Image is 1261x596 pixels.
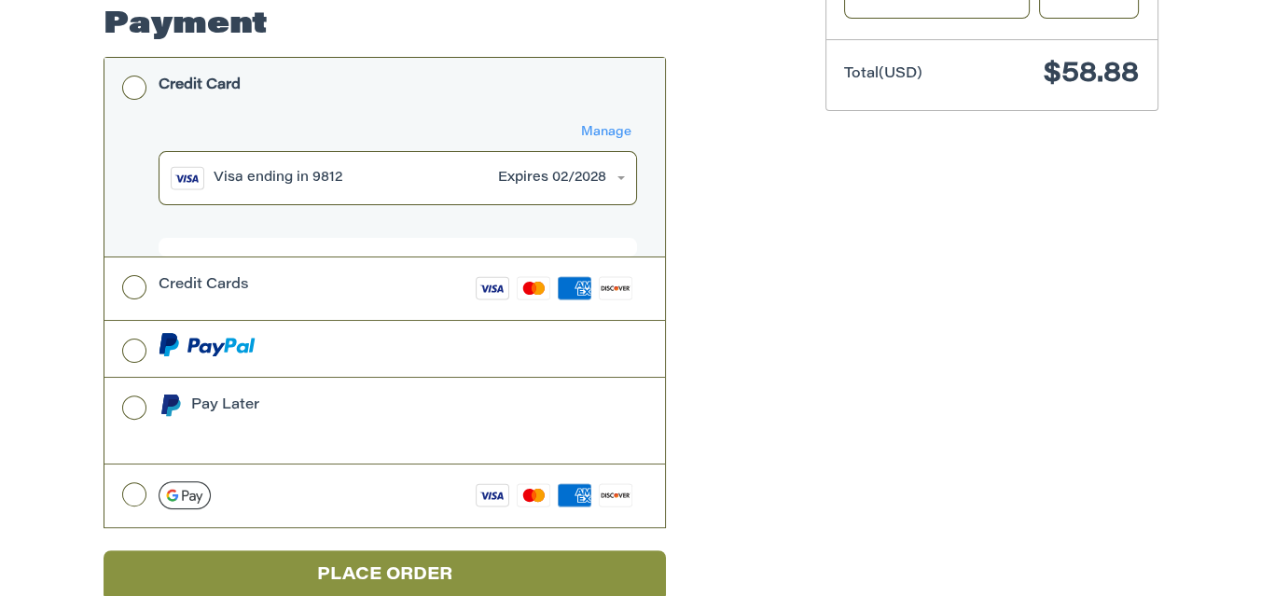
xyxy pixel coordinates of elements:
[159,70,241,101] div: Credit Card
[104,7,268,44] h2: Payment
[1044,61,1139,89] span: $58.88
[159,333,256,356] img: PayPal icon
[575,122,637,143] button: Manage
[159,151,637,205] button: Visa ending in 9812Expires 02/2028
[159,481,211,509] img: Google Pay icon
[844,67,922,81] span: Total (USD)
[214,169,490,188] div: Visa ending in 9812
[498,169,606,188] div: Expires 02/2028
[159,423,539,439] iframe: PayPal Message 1
[159,270,249,300] div: Credit Cards
[191,390,539,421] div: Pay Later
[159,394,182,417] img: Pay Later icon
